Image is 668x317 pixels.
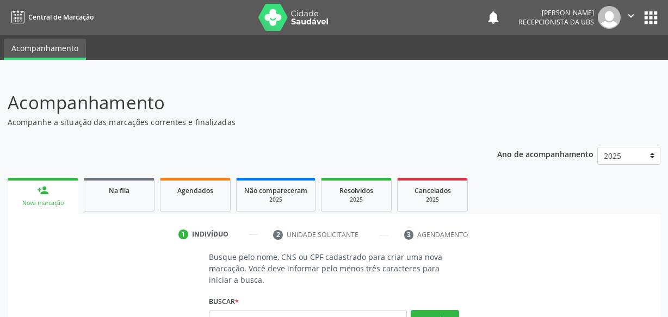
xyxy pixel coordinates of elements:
[4,39,86,60] a: Acompanhamento
[177,186,213,195] span: Agendados
[109,186,129,195] span: Na fila
[405,196,460,204] div: 2025
[178,229,188,239] div: 1
[415,186,451,195] span: Cancelados
[598,6,621,29] img: img
[8,8,94,26] a: Central de Marcação
[518,17,594,27] span: Recepcionista da UBS
[15,199,71,207] div: Nova marcação
[497,147,593,160] p: Ano de acompanhamento
[244,186,307,195] span: Não compareceram
[8,89,465,116] p: Acompanhamento
[37,184,49,196] div: person_add
[209,293,239,310] label: Buscar
[486,10,501,25] button: notifications
[339,186,373,195] span: Resolvidos
[641,8,660,27] button: apps
[192,229,228,239] div: Indivíduo
[625,10,637,22] i: 
[329,196,384,204] div: 2025
[518,8,594,17] div: [PERSON_NAME]
[621,6,641,29] button: 
[28,13,94,22] span: Central de Marcação
[209,251,459,285] p: Busque pelo nome, CNS ou CPF cadastrado para criar uma nova marcação. Você deve informar pelo men...
[8,116,465,128] p: Acompanhe a situação das marcações correntes e finalizadas
[244,196,307,204] div: 2025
